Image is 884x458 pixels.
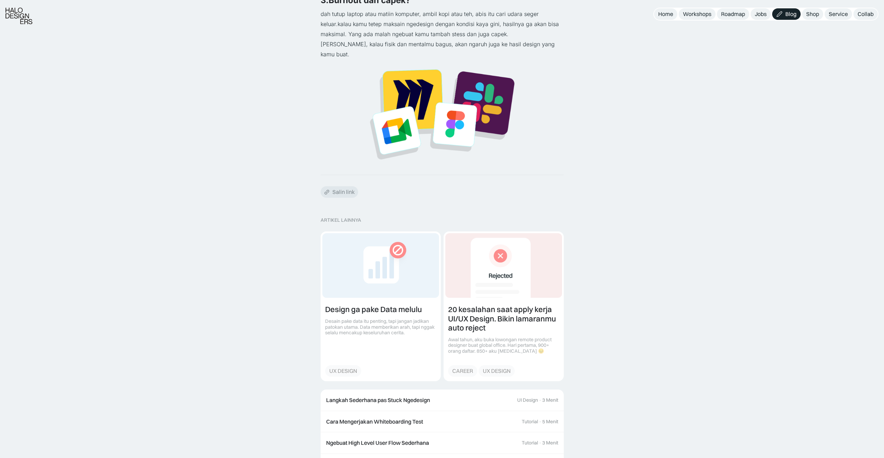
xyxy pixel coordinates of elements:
[542,397,558,403] div: 3 Menit
[321,217,564,223] div: ARTIKEL LAINNYA
[539,419,542,425] div: ·
[332,188,355,196] div: Salin link
[539,440,542,446] div: ·
[683,10,711,18] div: Workshops
[785,10,796,18] div: Blog
[321,411,564,433] a: Cara Mengerjakan Whiteboarding TestTutorial·5 Menit
[321,59,564,69] p: ‍
[522,419,538,425] div: Tutorial
[802,8,823,20] a: Shop
[542,419,558,425] div: 5 Menit
[321,39,564,59] p: [PERSON_NAME], kalau fisik dan mentalmu bagus, akan ngaruh juga ke hasil design yang kamu buat.
[717,8,749,20] a: Roadmap
[772,8,801,20] a: Blog
[658,10,673,18] div: Home
[853,8,878,20] a: Collab
[825,8,852,20] a: Service
[721,10,745,18] div: Roadmap
[321,390,564,411] a: Langkah Sederhana pas Stuck NgedesignUI Design·3 Menit
[679,8,716,20] a: Workshops
[522,440,538,446] div: Tutorial
[326,418,423,425] div: Cara Mengerjakan Whiteboarding Test
[326,396,430,404] div: Langkah Sederhana pas Stuck Ngedesign
[321,9,564,39] p: dah tutup laptop atau matiin komputer, ambil kopi atau teh, abis itu cari udara seger keluar.kala...
[751,8,771,20] a: Jobs
[517,397,538,403] div: UI Design
[542,440,558,446] div: 3 Menit
[326,439,429,447] div: Ngebuat High Level User Flow Sederhana
[755,10,767,18] div: Jobs
[829,10,848,18] div: Service
[806,10,819,18] div: Shop
[539,397,542,403] div: ·
[654,8,677,20] a: Home
[321,432,564,454] a: Ngebuat High Level User Flow SederhanaTutorial·3 Menit
[858,10,874,18] div: Collab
